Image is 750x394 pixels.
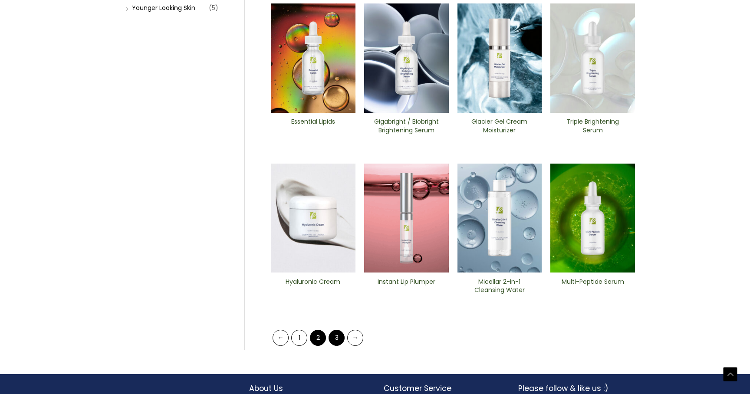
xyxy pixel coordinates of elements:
[278,118,348,137] a: Essential Lipids
[278,278,348,294] h2: Hyaluronic Cream
[550,3,635,113] img: Triple ​Brightening Serum
[273,330,289,346] a: ←
[464,118,534,134] h2: Glacier Gel Cream Moisturizer
[271,329,635,350] nav: Product Pagination
[464,278,534,297] a: Micellar 2-in-1 Cleansing Water
[518,383,635,394] h2: Please follow & like us :)
[271,164,355,273] img: Hyaluronic Cream
[372,118,441,134] h2: Gigabright / Biobright Brightening Serum​
[558,118,628,134] h2: Triple ​Brightening Serum
[372,278,441,297] a: Instant Lip Plumper
[347,330,363,346] a: →
[550,164,635,273] img: Multi-Peptide ​Serum
[464,118,534,137] a: Glacier Gel Cream Moisturizer
[372,278,441,294] h2: Instant Lip Plumper
[278,118,348,134] h2: Essential Lipids
[464,278,534,294] h2: Micellar 2-in-1 Cleansing Water
[364,164,449,273] img: Instant Lip Plumper
[209,2,218,14] span: (5)
[558,278,628,294] h2: Multi-Peptide Serum
[558,118,628,137] a: Triple ​Brightening Serum
[278,278,348,297] a: Hyaluronic Cream
[271,3,355,113] img: Essential Lipids
[132,3,195,12] a: Younger Looking Skin
[249,383,366,394] h2: About Us
[372,118,441,137] a: Gigabright / Biobright Brightening Serum​
[291,330,307,346] a: Page 1
[364,3,449,113] img: Gigabright / Biobright Brightening Serum​
[457,164,542,273] img: Micellar 2-in-1 Cleansing Water
[329,330,345,346] a: Page 3
[310,330,326,346] span: Page 2
[457,3,542,113] img: Glacier Gel Moisturizer
[384,383,501,394] h2: Customer Service
[558,278,628,297] a: Multi-Peptide Serum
